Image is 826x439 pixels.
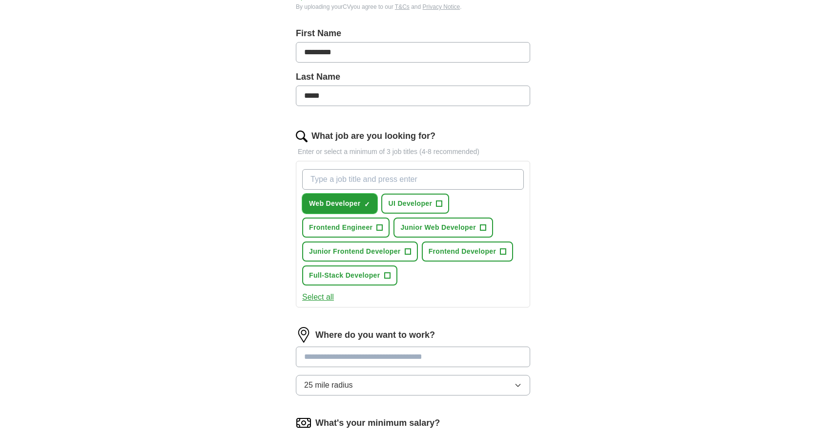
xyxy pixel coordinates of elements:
img: salary.png [296,415,311,431]
span: Web Developer [309,198,360,209]
span: Frontend Engineer [309,222,372,233]
span: ✓ [364,200,370,208]
button: UI Developer [381,194,449,214]
label: First Name [296,27,530,40]
span: 25 mile radius [304,379,353,391]
a: T&Cs [395,3,410,10]
a: Privacy Notice [423,3,460,10]
label: Last Name [296,70,530,84]
span: Junior Frontend Developer [309,246,401,257]
button: Full-Stack Developer [302,265,397,285]
span: Frontend Developer [429,246,496,257]
label: Where do you want to work? [315,329,435,342]
button: Frontend Engineer [302,218,390,238]
button: 25 mile radius [296,375,530,395]
button: Junior Web Developer [393,218,493,238]
input: Type a job title and press enter [302,169,524,190]
div: By uploading your CV you agree to our and . [296,2,530,11]
button: Select all [302,291,334,303]
img: search.png [296,131,308,142]
span: Full-Stack Developer [309,270,380,281]
label: What job are you looking for? [311,130,435,143]
button: Web Developer✓ [302,194,377,214]
p: Enter or select a minimum of 3 job titles (4-8 recommended) [296,147,530,157]
button: Frontend Developer [422,241,514,262]
img: location.png [296,327,311,343]
span: Junior Web Developer [400,222,476,233]
span: UI Developer [388,198,432,209]
button: Junior Frontend Developer [302,241,418,262]
label: What's your minimum salary? [315,417,440,430]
